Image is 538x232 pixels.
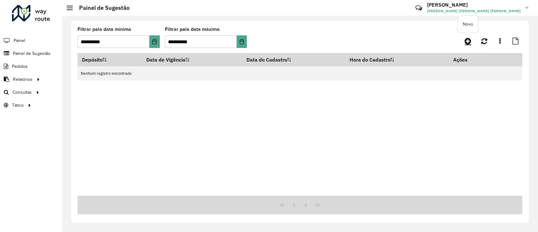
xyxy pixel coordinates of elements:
[458,16,478,33] div: Novo
[12,102,24,109] span: Tático
[12,63,28,70] span: Pedidos
[14,37,25,44] span: Painel
[345,53,449,66] th: Hora do Cadastro
[78,53,142,66] th: Depósito
[165,26,220,33] label: Filtrar pela data máxima
[13,50,50,57] span: Painel de Sugestão
[237,35,247,48] button: Choose Date
[449,53,487,66] th: Ações
[78,26,131,33] label: Filtrar pela data mínima
[13,89,32,96] span: Consultas
[142,53,242,66] th: Data de Vigência
[149,35,160,48] button: Choose Date
[73,4,130,11] h2: Painel de Sugestão
[412,1,425,15] a: Contato Rápido
[427,8,521,14] span: [PERSON_NAME] [PERSON_NAME] [PERSON_NAME]
[242,53,345,66] th: Data do Cadastro
[78,66,522,80] td: Nenhum registro encontrado
[427,2,521,8] h3: [PERSON_NAME]
[13,76,32,83] span: Relatórios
